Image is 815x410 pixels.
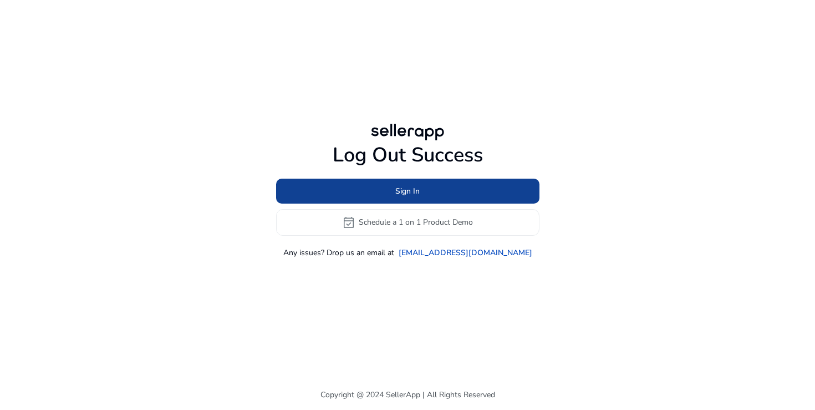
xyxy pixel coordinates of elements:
span: Sign In [395,185,420,197]
a: [EMAIL_ADDRESS][DOMAIN_NAME] [399,247,532,259]
span: event_available [342,216,355,229]
p: Any issues? Drop us an email at [283,247,394,259]
button: event_availableSchedule a 1 on 1 Product Demo [276,209,539,236]
h1: Log Out Success [276,143,539,167]
button: Sign In [276,179,539,204]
